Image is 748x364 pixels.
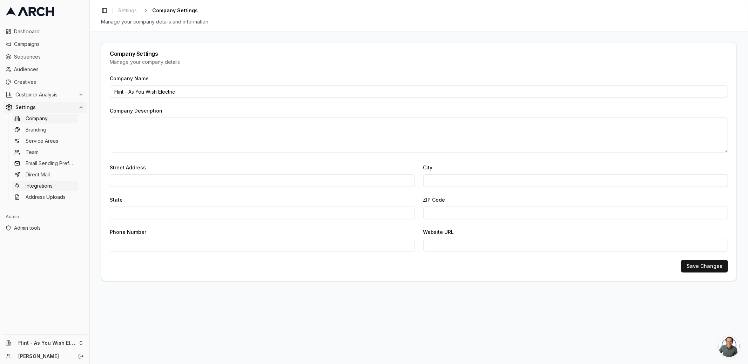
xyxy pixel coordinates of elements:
[26,126,46,133] span: Branding
[110,75,149,81] label: Company Name
[14,53,84,60] span: Sequences
[423,197,445,203] label: ZIP Code
[719,336,740,357] div: Open chat
[12,114,78,123] a: Company
[110,59,728,66] div: Manage your company details
[15,104,75,111] span: Settings
[14,224,84,231] span: Admin tools
[115,6,140,15] a: Settings
[110,197,123,203] label: State
[423,164,433,170] label: City
[101,18,737,25] div: Manage your company details and information
[681,260,728,272] button: Save Changes
[12,159,78,168] a: Email Sending Preferences
[14,41,84,48] span: Campaigns
[115,6,198,15] nav: breadcrumb
[3,89,87,100] button: Customer Analysis
[3,222,87,234] a: Admin tools
[12,147,78,157] a: Team
[3,39,87,50] a: Campaigns
[3,337,87,349] button: Flint - As You Wish Electric
[3,64,87,75] a: Audiences
[26,160,75,167] span: Email Sending Preferences
[12,125,78,135] a: Branding
[12,136,78,146] a: Service Areas
[3,26,87,37] a: Dashboard
[3,76,87,88] a: Creatives
[26,149,39,156] span: Team
[110,108,162,114] label: Company Description
[18,340,75,346] span: Flint - As You Wish Electric
[26,194,66,201] span: Address Uploads
[76,351,86,361] button: Log out
[14,66,84,73] span: Audiences
[26,137,58,144] span: Service Areas
[152,7,198,14] span: Company Settings
[110,164,146,170] label: Street Address
[3,51,87,62] a: Sequences
[14,79,84,86] span: Creatives
[18,353,70,360] a: [PERSON_NAME]
[12,170,78,180] a: Direct Mail
[118,7,137,14] span: Settings
[423,229,454,235] label: Website URL
[26,182,53,189] span: Integrations
[110,51,728,56] div: Company Settings
[3,211,87,222] div: Admin
[3,102,87,113] button: Settings
[110,229,146,235] label: Phone Number
[12,192,78,202] a: Address Uploads
[26,171,50,178] span: Direct Mail
[15,91,75,98] span: Customer Analysis
[14,28,84,35] span: Dashboard
[12,181,78,191] a: Integrations
[26,115,48,122] span: Company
